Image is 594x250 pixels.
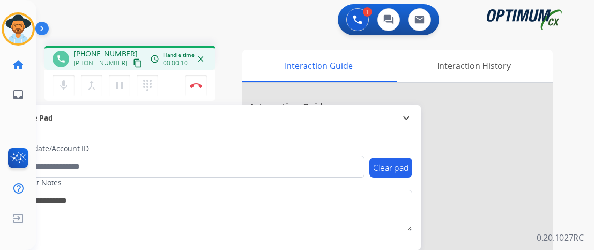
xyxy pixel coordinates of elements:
mat-icon: dialpad [141,79,154,92]
span: Handle time [163,51,195,59]
mat-icon: expand_more [400,112,412,124]
mat-icon: close [196,54,205,64]
mat-icon: content_copy [133,58,142,68]
span: 00:00:10 [163,59,188,67]
p: 0.20.1027RC [537,231,584,244]
mat-icon: merge_type [85,79,98,92]
mat-icon: mic [57,79,70,92]
mat-icon: phone [56,54,66,64]
img: control [190,83,202,88]
mat-icon: home [12,58,24,71]
button: Clear pad [369,158,412,178]
label: Candidate/Account ID: [13,143,91,154]
mat-icon: access_time [150,54,159,64]
div: Interaction Guide [242,50,395,82]
div: Interaction History [395,50,553,82]
div: 1 [363,7,372,17]
img: avatar [4,14,33,43]
mat-icon: pause [113,79,126,92]
label: Contact Notes: [13,178,64,188]
mat-icon: inbox [12,89,24,101]
span: [PHONE_NUMBER] [73,49,138,59]
span: [PHONE_NUMBER] [73,59,127,67]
